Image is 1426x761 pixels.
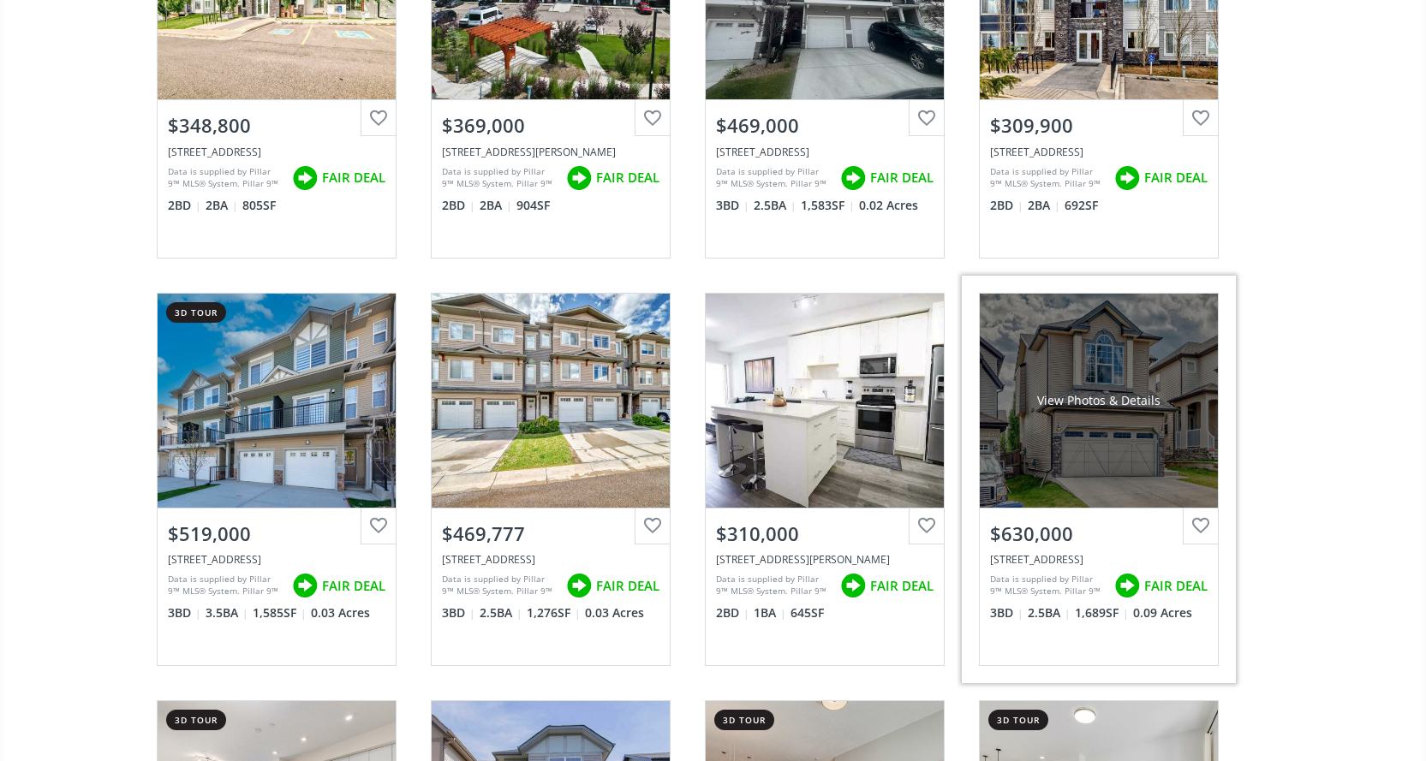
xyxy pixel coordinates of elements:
[562,568,596,603] img: rating icon
[836,568,870,603] img: rating icon
[442,573,558,598] div: Data is supplied by Pillar 9™ MLS® System. Pillar 9™ is the owner of the copyright in its MLS® Sy...
[1110,161,1144,195] img: rating icon
[562,161,596,195] img: rating icon
[596,169,659,187] span: FAIR DEAL
[836,161,870,195] img: rating icon
[206,197,238,214] span: 2 BA
[990,573,1106,598] div: Data is supplied by Pillar 9™ MLS® System. Pillar 9™ is the owner of the copyright in its MLS® Sy...
[1110,568,1144,603] img: rating icon
[168,112,385,139] div: $348,800
[242,197,276,214] span: 805 SF
[1028,197,1060,214] span: 2 BA
[168,520,385,547] div: $519,000
[288,161,322,195] img: rating icon
[442,165,558,191] div: Data is supplied by Pillar 9™ MLS® System. Pillar 9™ is the owner of the copyright in its MLS® Sy...
[311,604,370,621] span: 0.03 Acres
[1037,392,1160,409] div: View Photos & Details
[206,604,248,621] span: 3.5 BA
[870,169,934,187] span: FAIR DEAL
[859,197,918,214] span: 0.02 Acres
[754,197,797,214] span: 2.5 BA
[596,577,659,595] span: FAIR DEAL
[716,573,832,598] div: Data is supplied by Pillar 9™ MLS® System. Pillar 9™ is the owner of the copyright in its MLS® Sy...
[442,145,659,159] div: 298 Sage Meadows Park NW #3318, Calgary, AB T3P1P5
[1133,604,1192,621] span: 0.09 Acres
[516,197,550,214] span: 904 SF
[716,604,749,621] span: 2 BD
[442,552,659,567] div: 528 Sage Hill Grove NW, Calgary, AB T3R 0Z8
[442,604,475,621] span: 3 BD
[716,552,934,567] div: 298 Sage Meadows Park NW #1406, Calgary, AB T3P 1P5
[716,145,934,159] div: 734 Sage Hill Grove NW, Calgary, AB T3R 2A2
[168,165,283,191] div: Data is supplied by Pillar 9™ MLS® System. Pillar 9™ is the owner of the copyright in its MLS® Sy...
[168,145,385,159] div: 12 Sage Hill Terrace NW #311, Calgary, AB T3R 0W6
[962,276,1236,683] a: View Photos & Details$630,000[STREET_ADDRESS]Data is supplied by Pillar 9™ MLS® System. Pillar 9™...
[442,520,659,547] div: $469,777
[442,197,475,214] span: 2 BD
[322,577,385,595] span: FAIR DEAL
[990,604,1023,621] span: 3 BD
[990,197,1023,214] span: 2 BD
[527,604,581,621] span: 1,276 SF
[1144,169,1208,187] span: FAIR DEAL
[1144,577,1208,595] span: FAIR DEAL
[442,112,659,139] div: $369,000
[801,197,855,214] span: 1,583 SF
[990,165,1106,191] div: Data is supplied by Pillar 9™ MLS® System. Pillar 9™ is the owner of the copyright in its MLS® Sy...
[791,604,824,621] span: 645 SF
[990,145,1208,159] div: 24 Sage Hill Terrace NW #323, Calgary, AB T3R 0W9
[688,276,962,683] a: $310,000[STREET_ADDRESS][PERSON_NAME]Data is supplied by Pillar 9™ MLS® System. Pillar 9™ is the ...
[288,568,322,603] img: rating icon
[414,276,688,683] a: $469,777[STREET_ADDRESS]Data is supplied by Pillar 9™ MLS® System. Pillar 9™ is the owner of the ...
[990,552,1208,567] div: 49 Sage Valley Manor NW, Calgary, AB T3R 0E6
[990,112,1208,139] div: $309,900
[253,604,307,621] span: 1,585 SF
[754,604,786,621] span: 1 BA
[1075,604,1129,621] span: 1,689 SF
[1028,604,1071,621] span: 2.5 BA
[585,604,644,621] span: 0.03 Acres
[168,552,385,567] div: 1027 Sage Hill Grove NW, Calgary, AB T3R 2A2
[168,573,283,598] div: Data is supplied by Pillar 9™ MLS® System. Pillar 9™ is the owner of the copyright in its MLS® Sy...
[716,112,934,139] div: $469,000
[716,520,934,547] div: $310,000
[1065,197,1098,214] span: 692 SF
[870,577,934,595] span: FAIR DEAL
[168,604,201,621] span: 3 BD
[322,169,385,187] span: FAIR DEAL
[480,604,522,621] span: 2.5 BA
[480,197,512,214] span: 2 BA
[716,165,832,191] div: Data is supplied by Pillar 9™ MLS® System. Pillar 9™ is the owner of the copyright in its MLS® Sy...
[990,520,1208,547] div: $630,000
[716,197,749,214] span: 3 BD
[168,197,201,214] span: 2 BD
[140,276,414,683] a: 3d tour$519,000[STREET_ADDRESS]Data is supplied by Pillar 9™ MLS® System. Pillar 9™ is the owner ...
